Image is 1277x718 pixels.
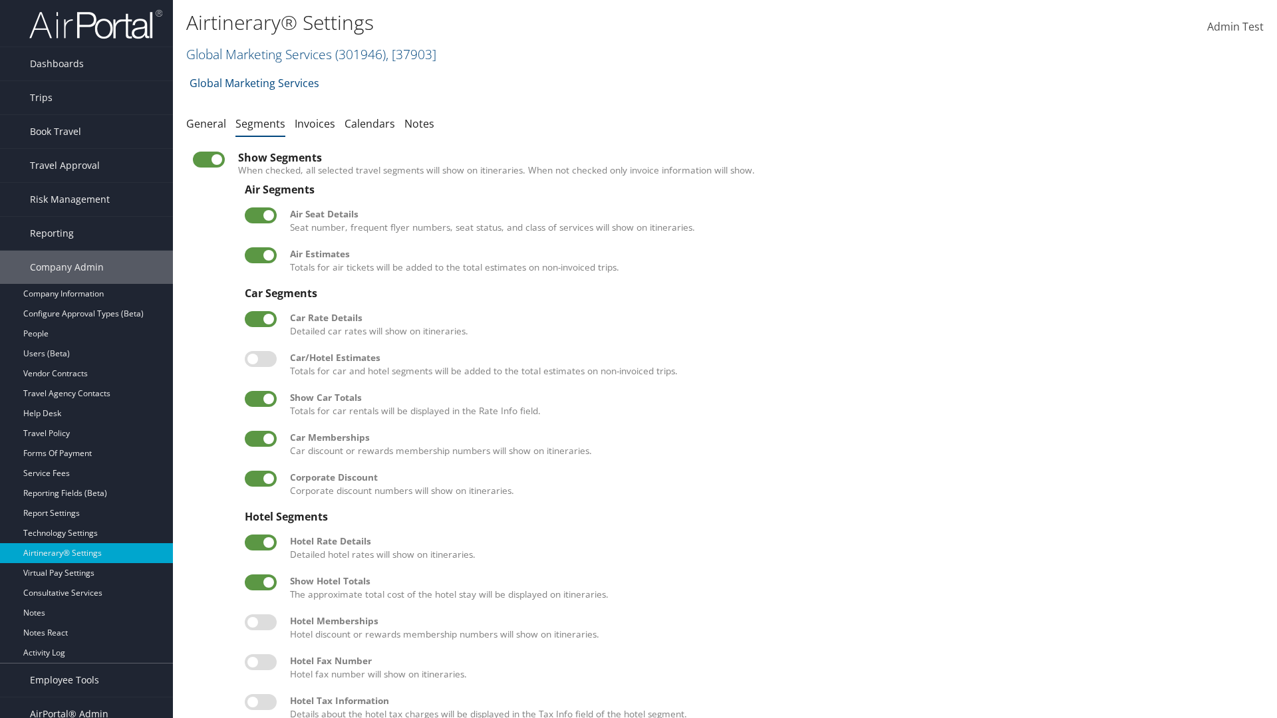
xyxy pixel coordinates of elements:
div: Car Segments [245,287,1250,299]
a: General [186,116,226,131]
div: Air Seat Details [290,207,1250,221]
div: Show Car Totals [290,391,1250,404]
a: Global Marketing Services [186,45,436,63]
a: Calendars [345,116,395,131]
span: Travel Approval [30,149,100,182]
div: Show Segments [238,152,1257,164]
a: Global Marketing Services [190,70,319,96]
label: Seat number, frequent flyer numbers, seat status, and class of services will show on itineraries. [290,207,1250,235]
div: Show Hotel Totals [290,574,1250,588]
div: Hotel Segments [245,511,1250,523]
h1: Airtinerary® Settings [186,9,905,37]
div: Air Segments [245,183,1250,195]
img: airportal-logo.png [29,9,162,40]
label: The approximate total cost of the hotel stay will be displayed on itineraries. [290,574,1250,602]
div: Air Estimates [290,247,1250,261]
div: Hotel Fax Number [290,654,1250,667]
span: ( 301946 ) [335,45,386,63]
label: Totals for car and hotel segments will be added to the total estimates on non-invoiced trips. [290,351,1250,378]
label: Detailed hotel rates will show on itineraries. [290,535,1250,562]
a: Segments [235,116,285,131]
div: Hotel Memberships [290,614,1250,628]
a: Invoices [295,116,335,131]
span: Admin Test [1207,19,1264,34]
label: When checked, all selected travel segments will show on itineraries. When not checked only invoic... [238,164,1257,177]
label: Car discount or rewards membership numbers will show on itineraries. [290,431,1250,458]
span: Book Travel [30,115,81,148]
label: Corporate discount numbers will show on itineraries. [290,471,1250,498]
span: Risk Management [30,183,110,216]
span: Employee Tools [30,663,99,697]
label: Hotel discount or rewards membership numbers will show on itineraries. [290,614,1250,642]
div: Car Rate Details [290,311,1250,324]
a: Admin Test [1207,7,1264,48]
label: Hotel fax number will show on itineraries. [290,654,1250,681]
span: Dashboards [30,47,84,80]
div: Hotel Tax Information [290,694,1250,707]
label: Totals for air tickets will be added to the total estimates on non-invoiced trips. [290,247,1250,275]
span: , [ 37903 ] [386,45,436,63]
div: Car Memberships [290,431,1250,444]
span: Trips [30,81,53,114]
div: Corporate Discount [290,471,1250,484]
label: Totals for car rentals will be displayed in the Rate Info field. [290,391,1250,418]
span: Reporting [30,217,74,250]
div: Car/Hotel Estimates [290,351,1250,364]
label: Detailed car rates will show on itineraries. [290,311,1250,338]
div: Hotel Rate Details [290,535,1250,548]
a: Notes [404,116,434,131]
span: Company Admin [30,251,104,284]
